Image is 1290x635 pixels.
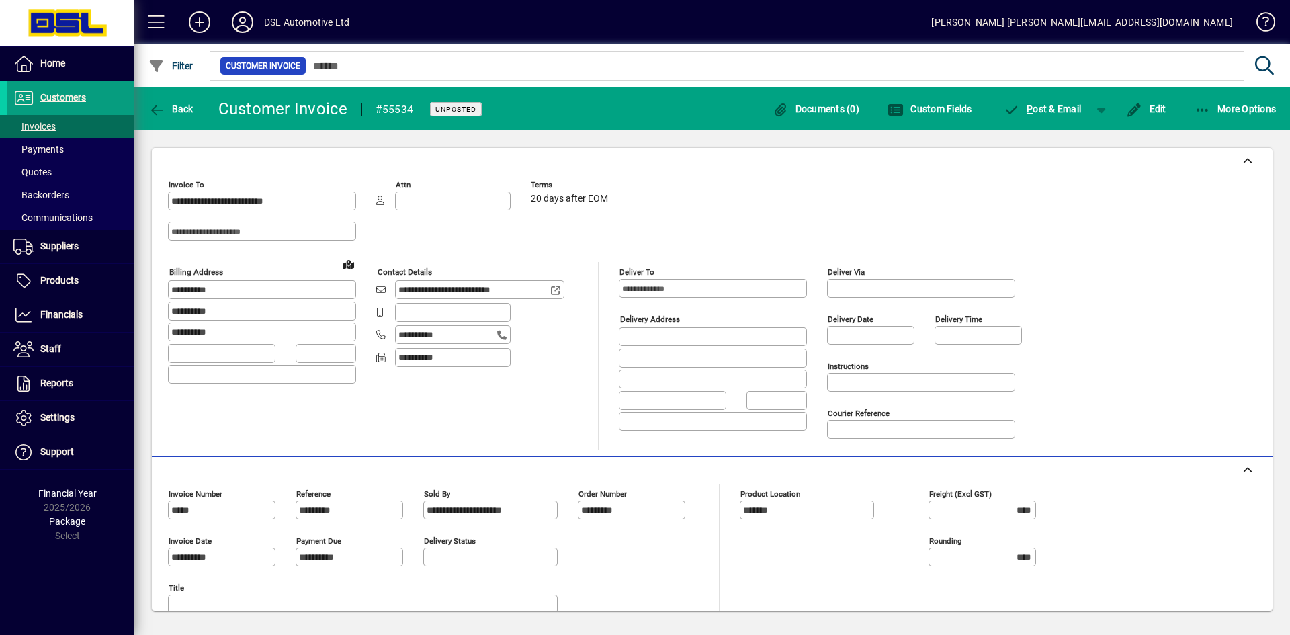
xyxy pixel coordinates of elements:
span: Communications [13,212,93,223]
button: Back [145,97,197,121]
mat-label: Product location [740,489,800,499]
mat-label: Freight (excl GST) [929,489,992,499]
span: Customers [40,92,86,103]
span: Financials [40,309,83,320]
span: Customer Invoice [226,59,300,73]
span: Staff [40,343,61,354]
span: Financial Year [38,488,97,499]
app-page-header-button: Back [134,97,208,121]
a: Reports [7,367,134,400]
span: Filter [148,60,193,71]
mat-label: Courier Reference [828,409,890,418]
span: Support [40,446,74,457]
span: Back [148,103,193,114]
span: ost & Email [1004,103,1082,114]
a: View on map [338,253,359,275]
div: Customer Invoice [218,98,348,120]
button: Custom Fields [884,97,976,121]
a: Financials [7,298,134,332]
span: Payments [13,144,64,155]
mat-label: Deliver To [619,267,654,277]
a: Payments [7,138,134,161]
button: Add [178,10,221,34]
div: DSL Automotive Ltd [264,11,349,33]
span: Reports [40,378,73,388]
span: Edit [1126,103,1166,114]
a: Invoices [7,115,134,138]
a: Staff [7,333,134,366]
span: 20 days after EOM [531,194,608,204]
span: Home [40,58,65,69]
span: Unposted [435,105,476,114]
span: Products [40,275,79,286]
a: Communications [7,206,134,229]
a: Products [7,264,134,298]
span: Invoices [13,121,56,132]
mat-label: Invoice number [169,489,222,499]
span: More Options [1195,103,1277,114]
a: Support [7,435,134,469]
mat-label: Delivery date [828,314,873,324]
a: Knowledge Base [1246,3,1273,46]
span: Documents (0) [772,103,859,114]
mat-label: Invoice To [169,180,204,189]
mat-label: Delivery time [935,314,982,324]
a: Home [7,47,134,81]
span: Custom Fields [888,103,972,114]
button: Edit [1123,97,1170,121]
span: Terms [531,181,611,189]
mat-label: Rounding [929,536,961,546]
div: [PERSON_NAME] [PERSON_NAME][EMAIL_ADDRESS][DOMAIN_NAME] [931,11,1233,33]
span: Settings [40,412,75,423]
mat-label: Instructions [828,362,869,371]
a: Backorders [7,183,134,206]
div: #55534 [376,99,414,120]
a: Suppliers [7,230,134,263]
span: Package [49,516,85,527]
span: Suppliers [40,241,79,251]
span: P [1027,103,1033,114]
mat-label: Delivery status [424,536,476,546]
mat-label: Reference [296,489,331,499]
mat-label: Title [169,583,184,593]
mat-label: Order number [578,489,627,499]
a: Settings [7,401,134,435]
button: Documents (0) [769,97,863,121]
span: Backorders [13,189,69,200]
button: More Options [1191,97,1280,121]
a: Quotes [7,161,134,183]
mat-label: Invoice date [169,536,212,546]
span: Quotes [13,167,52,177]
mat-label: Payment due [296,536,341,546]
mat-label: Sold by [424,489,450,499]
mat-label: Deliver via [828,267,865,277]
button: Filter [145,54,197,78]
button: Profile [221,10,264,34]
button: Post & Email [997,97,1088,121]
mat-label: Attn [396,180,411,189]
